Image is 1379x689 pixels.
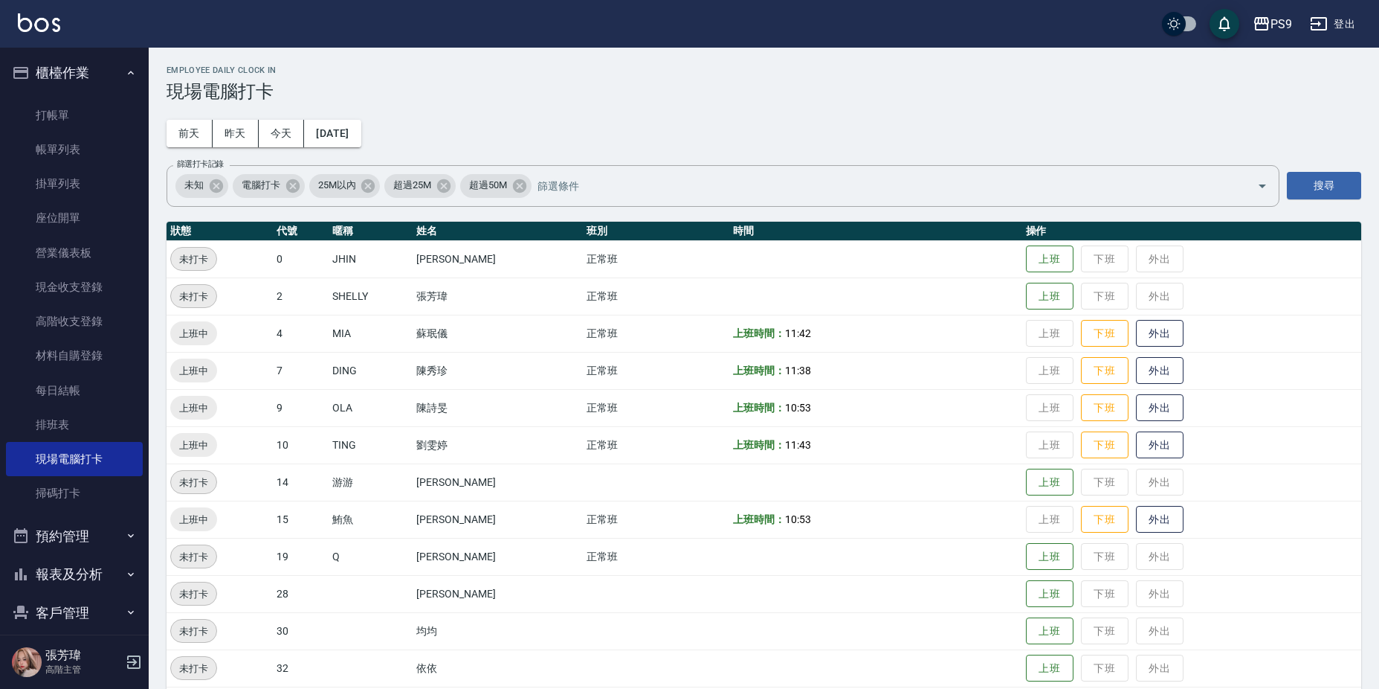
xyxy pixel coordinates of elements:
[6,132,143,167] a: 帳單列表
[413,240,583,278] td: [PERSON_NAME]
[1136,394,1183,422] button: 外出
[1136,357,1183,385] button: 外出
[413,650,583,687] td: 依依
[171,661,216,676] span: 未打卡
[45,648,121,663] h5: 張芳瑋
[583,501,729,538] td: 正常班
[1081,432,1128,459] button: 下班
[1081,394,1128,422] button: 下班
[6,374,143,408] a: 每日結帳
[413,389,583,426] td: 陳詩旻
[171,549,216,565] span: 未打卡
[733,365,785,376] b: 上班時間：
[413,538,583,575] td: [PERSON_NAME]
[329,501,413,538] td: 鮪魚
[273,352,329,389] td: 7
[45,663,121,676] p: 高階主管
[329,222,413,241] th: 暱稱
[1247,9,1298,39] button: PS9
[1270,15,1292,33] div: PS9
[733,439,785,451] b: 上班時間：
[171,251,216,267] span: 未打卡
[329,278,413,315] td: SHELLY
[583,352,729,389] td: 正常班
[1304,10,1361,38] button: 登出
[273,501,329,538] td: 15
[729,222,1021,241] th: 時間
[170,326,217,342] span: 上班中
[329,538,413,575] td: Q
[171,475,216,490] span: 未打卡
[1136,320,1183,347] button: 外出
[1210,9,1239,39] button: save
[273,575,329,612] td: 28
[1026,618,1073,645] button: 上班
[304,120,361,147] button: [DATE]
[1250,174,1274,198] button: Open
[329,464,413,501] td: 游游
[1022,222,1361,241] th: 操作
[583,538,729,575] td: 正常班
[309,174,381,198] div: 25M以內
[175,174,228,198] div: 未知
[170,363,217,379] span: 上班中
[6,408,143,442] a: 排班表
[6,236,143,270] a: 營業儀表板
[733,327,785,339] b: 上班時間：
[6,632,143,670] button: 員工及薪資
[785,365,811,376] span: 11:38
[384,174,456,198] div: 超過25M
[534,173,1231,199] input: 篩選條件
[413,352,583,389] td: 陳秀珍
[167,120,213,147] button: 前天
[233,174,305,198] div: 電腦打卡
[171,586,216,602] span: 未打卡
[170,400,217,416] span: 上班中
[309,178,365,193] span: 25M以內
[583,315,729,352] td: 正常班
[167,81,1361,102] h3: 現場電腦打卡
[329,426,413,464] td: TING
[460,178,516,193] span: 超過50M
[273,538,329,575] td: 19
[329,389,413,426] td: OLA
[259,120,305,147] button: 今天
[12,647,42,677] img: Person
[384,178,440,193] span: 超過25M
[1026,469,1073,496] button: 上班
[413,612,583,650] td: 均均
[273,222,329,241] th: 代號
[273,464,329,501] td: 14
[6,270,143,304] a: 現金收支登錄
[273,278,329,315] td: 2
[1026,246,1073,273] button: 上班
[6,304,143,339] a: 高階收支登錄
[6,98,143,132] a: 打帳單
[1081,357,1128,385] button: 下班
[583,222,729,241] th: 班別
[171,289,216,304] span: 未打卡
[273,426,329,464] td: 10
[6,442,143,476] a: 現場電腦打卡
[6,555,143,594] button: 報表及分析
[1026,283,1073,310] button: 上班
[413,501,583,538] td: [PERSON_NAME]
[329,352,413,389] td: DING
[170,512,217,528] span: 上班中
[329,240,413,278] td: JHIN
[273,315,329,352] td: 4
[413,222,583,241] th: 姓名
[6,201,143,235] a: 座位開單
[170,438,217,453] span: 上班中
[329,315,413,352] td: MIA
[460,174,532,198] div: 超過50M
[6,594,143,632] button: 客戶管理
[583,240,729,278] td: 正常班
[175,178,213,193] span: 未知
[583,278,729,315] td: 正常班
[1136,506,1183,533] button: 外出
[1026,543,1073,571] button: 上班
[6,517,143,556] button: 預約管理
[273,389,329,426] td: 9
[1287,172,1361,199] button: 搜尋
